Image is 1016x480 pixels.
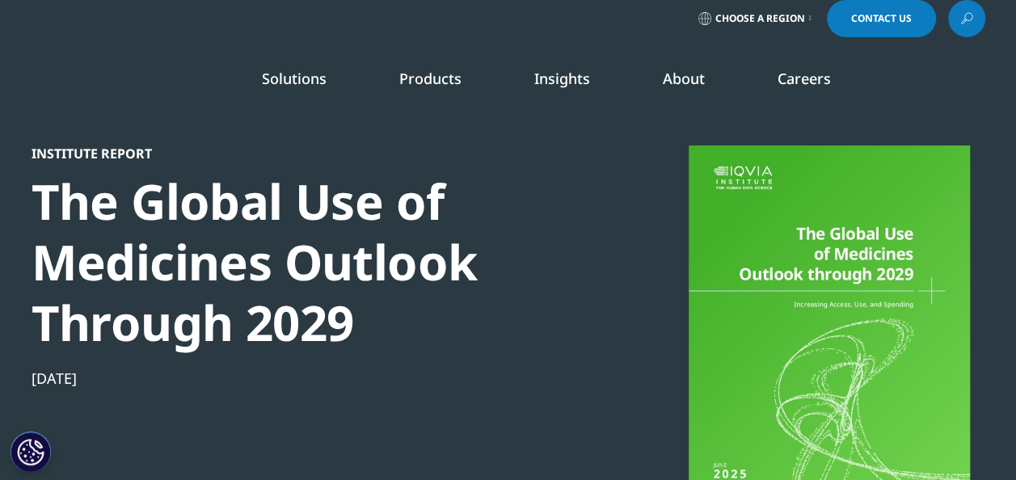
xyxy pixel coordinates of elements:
[534,69,590,88] a: Insights
[663,69,705,88] a: About
[778,69,831,88] a: Careers
[32,171,586,353] div: The Global Use of Medicines Outlook Through 2029
[11,432,51,472] button: Definições de cookies
[32,368,586,388] div: [DATE]
[851,14,912,23] span: Contact Us
[399,69,462,88] a: Products
[167,44,985,120] nav: Primary
[262,69,327,88] a: Solutions
[32,145,586,162] div: Institute Report
[715,12,805,25] span: Choose a Region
